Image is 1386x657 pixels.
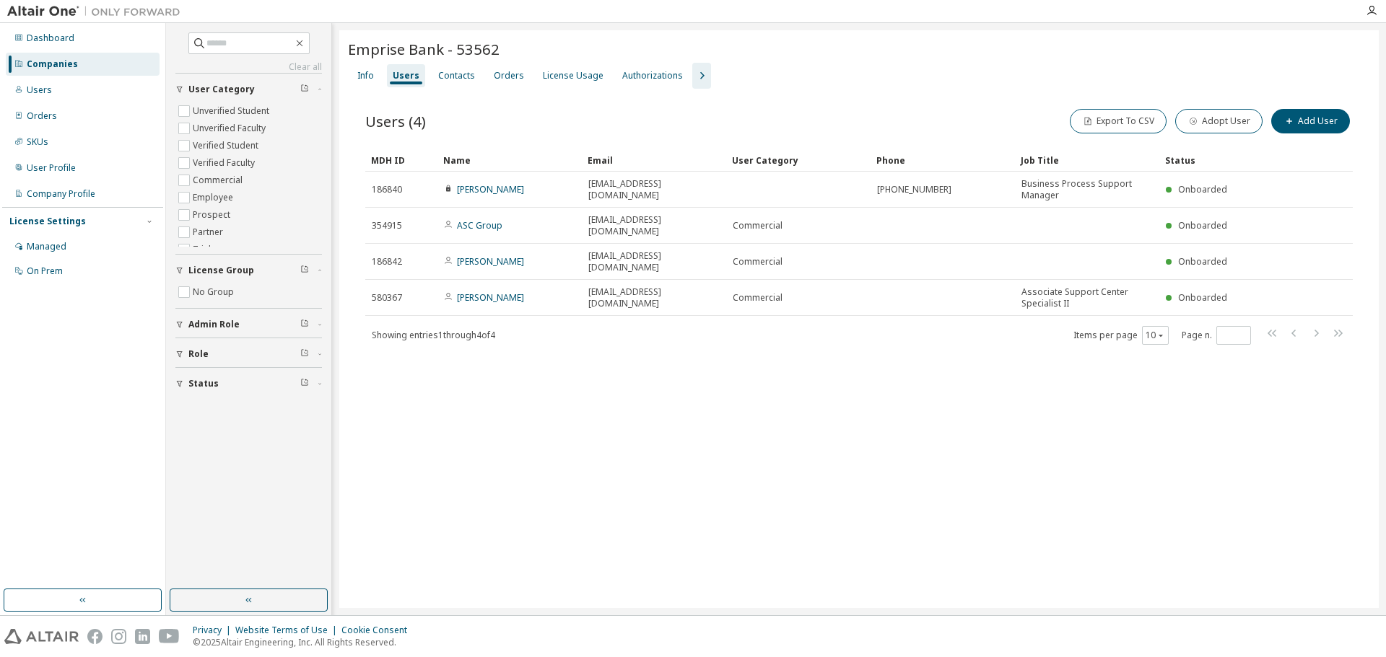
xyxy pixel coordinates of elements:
div: Companies [27,58,78,70]
span: [EMAIL_ADDRESS][DOMAIN_NAME] [588,214,720,237]
button: Role [175,338,322,370]
span: Commercial [733,256,783,268]
a: [PERSON_NAME] [457,255,524,268]
span: Onboarded [1178,183,1227,195]
div: SKUs [27,136,48,148]
label: Verified Student [193,137,261,154]
span: Clear filter [300,348,309,360]
button: Admin Role [175,309,322,340]
div: Email [588,149,720,172]
div: License Settings [9,216,86,227]
a: [PERSON_NAME] [457,183,524,195]
span: Commercial [733,292,783,304]
img: linkedin.svg [135,629,150,644]
span: Clear filter [300,84,309,95]
div: Job Title [1021,149,1154,172]
span: Users (4) [365,111,426,131]
span: [PHONE_NUMBER] [877,184,951,195]
div: User Category [732,149,865,172]
span: Role [188,348,209,360]
span: Status [188,378,219,389]
span: [EMAIL_ADDRESS][DOMAIN_NAME] [588,178,720,201]
span: License Group [188,265,254,276]
span: [EMAIL_ADDRESS][DOMAIN_NAME] [588,250,720,273]
div: Dashboard [27,32,74,44]
span: 580367 [372,292,402,304]
img: instagram.svg [111,629,126,644]
div: Phone [876,149,1009,172]
a: ASC Group [457,219,502,232]
label: Trial [193,241,214,258]
div: Website Terms of Use [235,625,341,636]
span: Onboarded [1178,219,1227,232]
span: Onboarded [1178,291,1227,304]
div: Contacts [438,70,475,81]
span: Commercial [733,220,783,232]
span: Associate Support Center Specialist II [1021,286,1153,309]
div: Managed [27,241,66,252]
button: Status [175,368,322,400]
div: Privacy [193,625,235,636]
p: © 2025 Altair Engineering, Inc. All Rights Reserved. [193,636,416,648]
span: Onboarded [1178,255,1227,268]
span: 186840 [372,184,402,195]
div: MDH ID [371,149,432,172]
span: 354915 [372,220,402,232]
span: Page n. [1182,326,1251,345]
span: Clear filter [300,378,309,389]
div: Orders [494,70,524,81]
button: License Group [175,255,322,286]
label: Partner [193,224,226,241]
span: Items per page [1073,326,1169,345]
label: Prospect [193,206,233,224]
span: Clear filter [300,265,309,276]
span: User Category [188,84,255,95]
span: Clear filter [300,319,309,330]
img: youtube.svg [159,629,180,644]
div: Info [357,70,374,81]
div: On Prem [27,265,63,277]
span: 186842 [372,256,402,268]
img: facebook.svg [87,629,103,644]
label: Employee [193,189,236,206]
button: Add User [1271,109,1350,133]
label: No Group [193,283,237,301]
div: Company Profile [27,188,95,200]
label: Unverified Faculty [193,120,269,137]
span: Emprise Bank - 53562 [348,39,500,59]
div: User Profile [27,162,76,174]
span: Admin Role [188,319,240,330]
span: [EMAIL_ADDRESS][DOMAIN_NAME] [588,286,720,309]
div: Cookie Consent [341,625,416,636]
div: License Usage [543,70,603,81]
div: Name [443,149,576,172]
label: Unverified Student [193,102,272,120]
div: Users [393,70,419,81]
label: Verified Faculty [193,154,258,172]
div: Status [1165,149,1266,172]
label: Commercial [193,172,245,189]
div: Users [27,84,52,96]
button: Adopt User [1175,109,1263,133]
div: Orders [27,110,57,122]
span: Business Process Support Manager [1021,178,1153,201]
button: User Category [175,74,322,105]
div: Authorizations [622,70,683,81]
a: [PERSON_NAME] [457,291,524,304]
span: Showing entries 1 through 4 of 4 [372,329,495,341]
button: Export To CSV [1070,109,1167,133]
a: Clear all [175,61,322,73]
button: 10 [1146,330,1165,341]
img: altair_logo.svg [4,629,79,644]
img: Altair One [7,4,188,19]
